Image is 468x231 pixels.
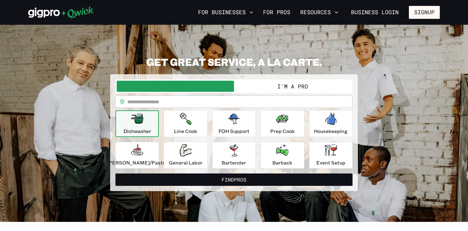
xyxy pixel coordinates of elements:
p: Line Cook [174,127,197,135]
p: Dishwasher [123,127,151,135]
p: Event Setup [316,159,345,166]
p: Housekeeping [314,127,348,135]
button: FOH Support [212,110,256,137]
button: I'm a Business [117,81,234,92]
p: Prep Cook [270,127,295,135]
p: [PERSON_NAME]/Pastry [107,159,167,166]
button: Dishwasher [115,110,159,137]
button: Line Cook [164,110,207,137]
button: For Businesses [196,7,256,18]
button: [PERSON_NAME]/Pastry [115,142,159,169]
button: General Labor [164,142,207,169]
p: Bartender [222,159,246,166]
button: Event Setup [309,142,353,169]
button: Bartender [212,142,256,169]
button: Resources [298,7,341,18]
button: I'm a Pro [234,81,351,92]
button: Signup [409,6,440,19]
h2: GET GREAT SERVICE, A LA CARTE. [110,56,358,68]
button: Barback [261,142,304,169]
p: Barback [272,159,292,166]
button: FindPros [115,173,353,186]
button: Prep Cook [261,110,304,137]
button: Housekeeping [309,110,353,137]
a: For Pros [261,7,293,18]
a: Business Login [346,6,404,19]
p: FOH Support [219,127,249,135]
p: General Labor [169,159,202,166]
